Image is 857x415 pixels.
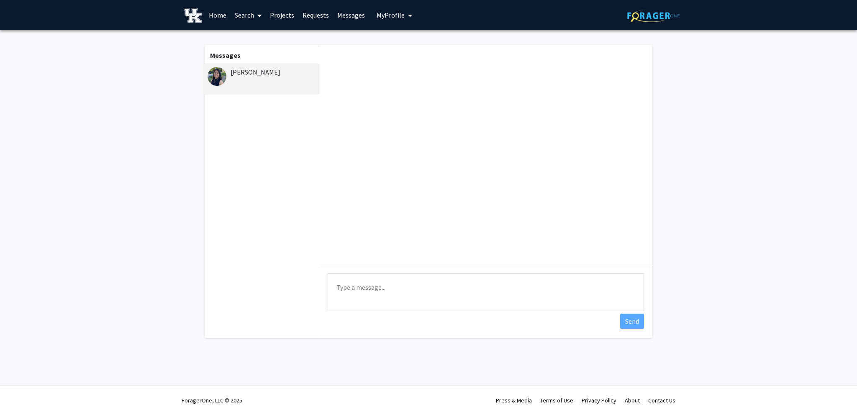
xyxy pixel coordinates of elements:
[184,8,202,23] img: University of Kentucky Logo
[328,273,644,311] textarea: Message
[266,0,298,30] a: Projects
[377,11,405,19] span: My Profile
[182,386,242,415] div: ForagerOne, LLC © 2025
[620,314,644,329] button: Send
[333,0,369,30] a: Messages
[205,0,231,30] a: Home
[208,67,317,77] div: [PERSON_NAME]
[582,397,616,404] a: Privacy Policy
[627,9,680,22] img: ForagerOne Logo
[625,397,640,404] a: About
[298,0,333,30] a: Requests
[496,397,532,404] a: Press & Media
[648,397,675,404] a: Contact Us
[210,51,241,59] b: Messages
[6,377,36,409] iframe: Chat
[208,67,226,86] img: Fabiola Cadenas
[231,0,266,30] a: Search
[540,397,573,404] a: Terms of Use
